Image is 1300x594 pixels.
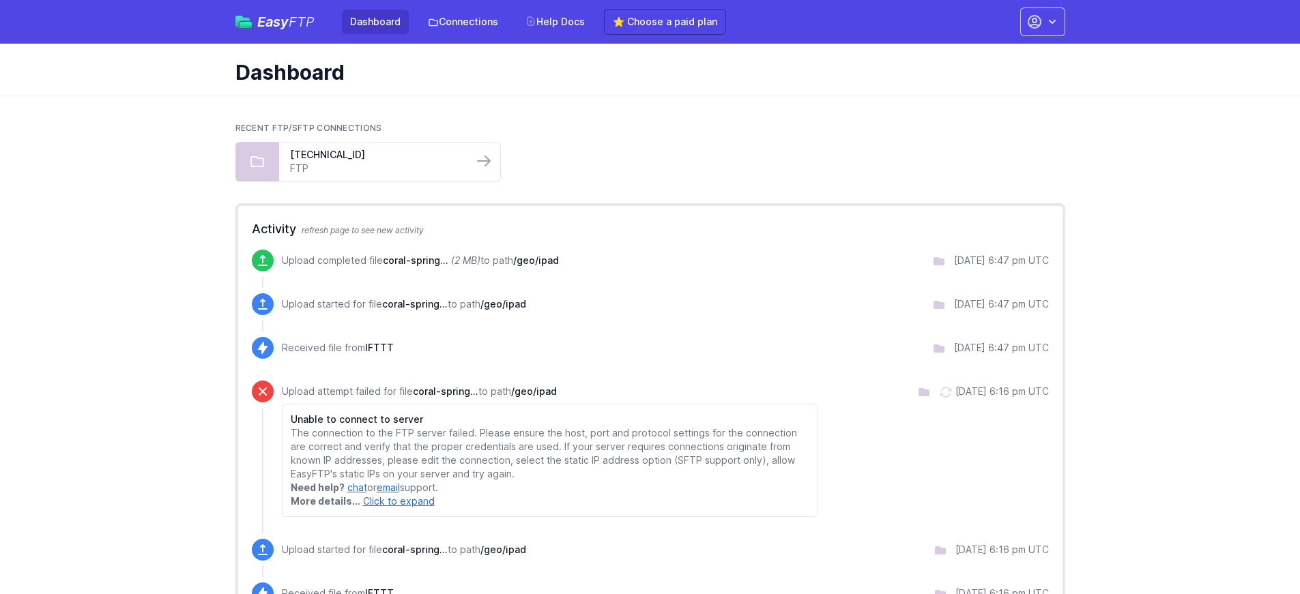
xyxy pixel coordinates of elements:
span: /geo/ipad [513,254,559,266]
a: chat [347,481,367,493]
div: [DATE] 6:16 pm UTC [955,543,1049,556]
span: Easy [257,15,315,29]
p: or support. [291,481,810,494]
a: Dashboard [342,10,409,34]
span: refresh page to see new activity [302,225,424,235]
p: Upload attempt failed for file to path [282,385,819,398]
p: Upload completed file to path [282,254,559,267]
span: /geo/ipad [480,544,526,555]
a: FTP [290,162,462,175]
div: [DATE] 6:16 pm UTC [955,385,1049,398]
span: IFTTT [365,342,394,353]
span: coral-springs-fl-1760122026.jpg [383,254,448,266]
p: The connection to the FTP server failed. Please ensure the host, port and protocol settings for t... [291,426,810,481]
p: Received file from [282,341,394,355]
span: /geo/ipad [480,298,526,310]
div: [DATE] 6:47 pm UTC [954,254,1049,267]
span: FTP [289,14,315,30]
a: [TECHNICAL_ID] [290,148,462,162]
div: [DATE] 6:47 pm UTC [954,297,1049,311]
a: Click to expand [363,495,435,507]
h2: Recent FTP/SFTP Connections [235,123,1065,134]
a: EasyFTP [235,15,315,29]
div: [DATE] 6:47 pm UTC [954,341,1049,355]
p: Upload started for file to path [282,543,526,556]
h2: Activity [252,220,1049,239]
p: Upload started for file to path [282,297,526,311]
span: coral-springs-fl-1760120191.jpg [413,385,478,397]
a: Help Docs [517,10,593,34]
a: ⭐ Choose a paid plan [604,9,726,35]
a: email [377,481,400,493]
h6: Unable to connect to server [291,413,810,426]
span: coral-springs-fl-1760122026.jpg [382,298,448,310]
h1: Dashboard [235,60,1054,85]
i: (2 MB) [451,254,480,266]
strong: Need help? [291,481,345,493]
strong: More details... [291,495,360,507]
img: easyftp_logo.png [235,16,252,28]
span: coral-springs-fl-1760120191.jpg [382,544,448,555]
span: /geo/ipad [511,385,557,397]
a: Connections [420,10,506,34]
